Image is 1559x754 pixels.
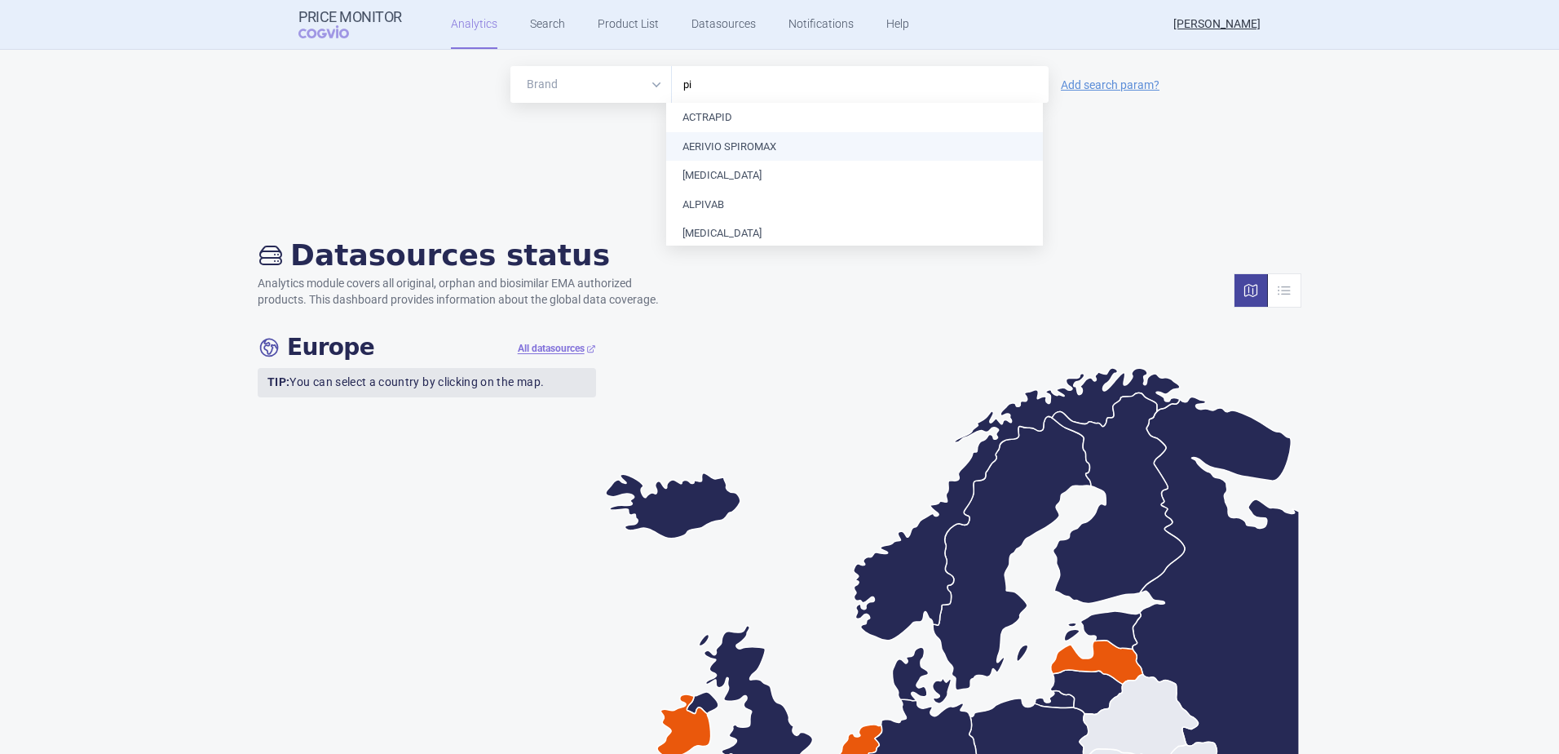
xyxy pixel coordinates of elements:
p: You can select a country by clicking on the map. [258,368,596,397]
span: COGVIO [298,25,372,38]
a: All datasources [518,342,596,356]
a: Add search param? [1061,79,1159,91]
li: [MEDICAL_DATA] [666,161,1043,190]
li: ACTRAPID [666,103,1043,132]
strong: Price Monitor [298,9,402,25]
a: Price MonitorCOGVIO [298,9,402,40]
h4: Europe [258,334,374,361]
strong: TIP: [267,375,289,388]
li: AERIVIO SPIROMAX [666,132,1043,162]
h2: Datasources status [258,237,675,273]
li: [MEDICAL_DATA] [666,219,1043,248]
p: Analytics module covers all original, orphan and biosimilar EMA authorized products. This dashboa... [258,276,675,308]
li: ALPIVAB [666,190,1043,220]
